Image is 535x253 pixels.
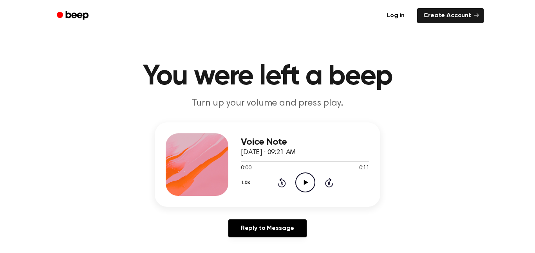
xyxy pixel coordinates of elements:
[117,97,418,110] p: Turn up your volume and press play.
[51,8,96,23] a: Beep
[241,176,253,189] button: 1.0x
[417,8,484,23] a: Create Account
[228,219,307,237] a: Reply to Message
[379,7,412,25] a: Log in
[241,164,251,172] span: 0:00
[67,63,468,91] h1: You were left a beep
[241,137,369,147] h3: Voice Note
[241,149,296,156] span: [DATE] · 09:21 AM
[359,164,369,172] span: 0:11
